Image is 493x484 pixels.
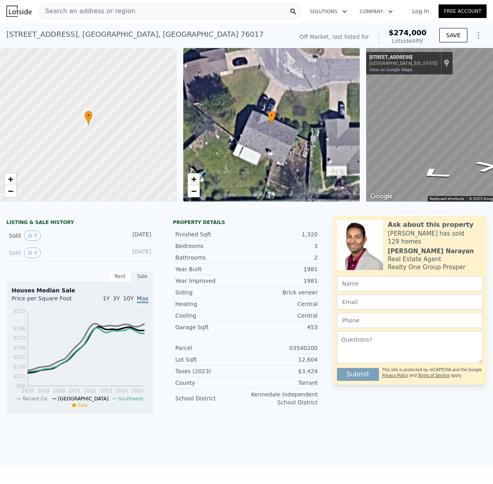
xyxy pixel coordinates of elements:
[39,6,135,16] span: Search an address or region
[303,4,353,19] button: Solutions
[471,27,487,43] button: Show Options
[100,388,112,394] tspan: 2023
[337,313,483,328] input: Phone
[84,111,92,125] div: •
[439,4,487,18] a: Free Account
[268,112,276,119] span: •
[119,230,151,241] div: [DATE]
[84,388,96,394] tspan: 2022
[368,191,395,202] a: Open this area in Google Maps (opens a new window)
[388,247,474,255] div: [PERSON_NAME] Narayan
[246,288,318,296] div: Brick veneer
[175,367,246,375] div: Taxes (2023)
[175,323,246,331] div: Garage Sqft
[119,248,151,258] div: [DATE]
[246,323,318,331] div: 453
[13,364,26,370] tspan: $126
[439,28,467,42] button: SAVE
[4,185,16,197] a: Zoom out
[84,112,92,119] span: •
[382,373,408,378] a: Privacy Policy
[9,230,74,241] div: Sold
[246,277,318,285] div: 1981
[368,191,395,202] img: Google
[175,277,246,285] div: Year Improved
[175,312,246,320] div: Cooling
[300,33,369,41] div: Off Market, last listed for
[6,29,264,40] div: [STREET_ADDRESS] , [GEOGRAPHIC_DATA] , [GEOGRAPHIC_DATA] 76017
[369,67,413,72] a: View on Google Maps
[388,263,465,271] div: Realty One Group Prosper
[388,230,483,246] div: [PERSON_NAME] has sold 129 homes
[9,248,74,258] div: Sold
[24,248,41,258] button: View historical data
[13,354,26,360] tspan: $141
[68,388,81,394] tspan: 2021
[268,111,276,125] div: •
[103,295,110,302] span: 1Y
[13,345,26,350] tspan: $156
[13,335,26,341] tspan: $171
[191,186,196,196] span: −
[175,344,246,352] div: Parcel
[246,367,318,375] div: $3,424
[12,294,80,307] div: Price per Square Foot
[403,7,439,15] a: Log In
[337,276,483,291] input: Name
[175,288,246,296] div: Siding
[246,254,318,262] div: 2
[418,373,449,378] a: Terms of Service
[175,356,246,364] div: Lot Sqft
[137,295,148,303] span: Max
[24,230,41,241] button: View historical data
[175,242,246,250] div: Bedrooms
[175,394,246,402] div: School District
[188,173,200,185] a: Zoom in
[16,383,26,389] tspan: $96
[13,326,26,331] tspan: $186
[22,396,48,402] span: Tarrant Co.
[337,294,483,310] input: Email
[175,254,246,262] div: Bathrooms
[78,402,88,408] span: Sale
[37,388,50,394] tspan: 2019
[389,37,427,45] div: Lotside ARV
[369,54,437,61] div: [STREET_ADDRESS]
[191,174,196,184] span: +
[131,271,154,282] div: Sale
[123,295,134,302] span: 10Y
[6,219,154,227] div: LISTING & SALE HISTORY
[246,242,318,250] div: 3
[246,230,318,238] div: 1,320
[22,388,34,394] tspan: 2018
[353,4,399,19] button: Company
[246,356,318,364] div: 12,604
[53,388,65,394] tspan: 2020
[444,59,449,68] a: Show location on map
[369,61,437,66] div: [GEOGRAPHIC_DATA], [US_STATE]
[118,396,143,402] span: Southwest
[58,396,108,402] span: [GEOGRAPHIC_DATA]
[175,265,246,273] div: Year Built
[131,388,144,394] tspan: 2025
[175,300,246,308] div: Heating
[13,374,26,379] tspan: $111
[175,379,246,387] div: County
[12,286,148,294] div: Houses Median Sale
[8,186,13,196] span: −
[4,173,16,185] a: Zoom in
[113,295,120,302] span: 3Y
[6,6,32,17] img: Lotside
[382,365,483,381] div: This site is protected by reCAPTCHA and the Google and apply.
[246,265,318,273] div: 1981
[388,220,473,230] div: Ask about this property
[246,390,318,406] div: Kennedale Independent School District
[430,196,464,202] button: Keyboard shortcuts
[388,255,441,263] div: Real Estate Agent
[246,379,318,387] div: Tarrant
[246,300,318,308] div: Central
[246,312,318,320] div: Central
[173,219,320,226] div: Property details
[13,308,26,314] tspan: $213
[337,368,379,381] button: Submit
